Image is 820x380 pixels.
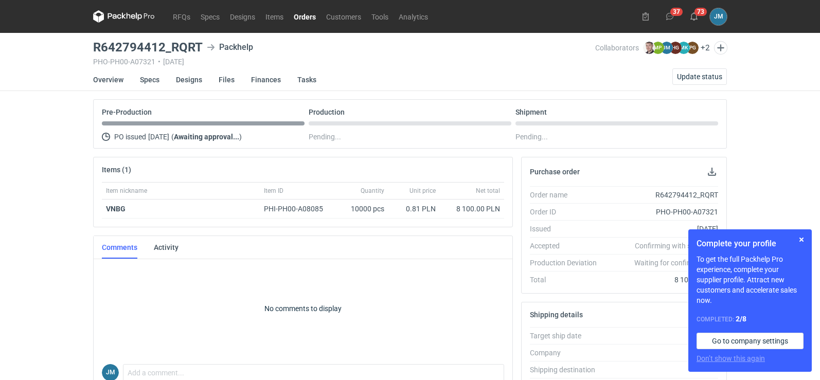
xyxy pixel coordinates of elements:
span: • [158,58,161,66]
div: PHO-PH00-A07321 [DATE] [93,58,595,66]
div: Completed: [697,314,804,324]
a: Analytics [394,10,433,23]
h1: Complete your profile [697,238,804,250]
button: 37 [662,8,678,25]
h2: Shipping details [530,311,583,319]
p: Pre-Production [102,108,152,116]
a: Designs [176,68,202,91]
div: Packhelp [207,41,253,53]
a: Customers [321,10,366,23]
div: Pending... [515,131,718,143]
svg: Packhelp Pro [93,10,155,23]
div: Production Deviation [530,258,605,268]
img: Maciej Sikora [643,42,655,54]
div: Total [530,275,605,285]
span: Quantity [361,187,384,195]
div: PHI-PH00-A08085 [264,204,333,214]
a: Specs [195,10,225,23]
a: VNBG [106,205,126,213]
button: Skip for now [795,233,808,246]
span: Net total [476,187,500,195]
div: Issued [530,224,605,234]
a: Specs [140,68,159,91]
figcaption: PG [686,42,699,54]
a: Go to company settings [697,333,804,349]
button: 73 [686,8,702,25]
div: Shipping destination [530,365,605,375]
div: 10000 pcs [337,200,388,219]
span: Unit price [409,187,436,195]
span: ( [171,133,174,141]
div: 8 100.00 PLN [444,204,500,214]
figcaption: MK [678,42,690,54]
div: PHO-PH00-A07321 [605,207,718,217]
a: Tools [366,10,394,23]
p: To get the full Packhelp Pro experience, complete your supplier profile. Attract new customers an... [697,254,804,305]
span: Pending... [309,131,341,143]
span: Update status [677,73,722,80]
h2: Items (1) [102,166,131,174]
figcaption: HG [669,42,682,54]
button: Don’t show this again [697,353,765,364]
span: [DATE] [148,131,169,143]
a: Tasks [297,68,316,91]
a: RFQs [168,10,195,23]
div: PO issued [102,131,305,143]
span: Item nickname [106,187,147,195]
div: R642794412_RQRT [605,190,718,200]
span: Collaborators [595,44,639,52]
div: 0.81 PLN [393,204,436,214]
a: Overview [93,68,123,91]
a: Activity [154,236,179,259]
button: JM [710,8,727,25]
button: +2 [701,43,710,52]
h3: R642794412_RQRT [93,41,203,53]
div: Target ship date [530,331,605,341]
strong: Awaiting approval... [174,133,239,141]
p: Production [309,108,345,116]
em: Waiting for confirmation... [634,258,718,268]
a: Designs [225,10,260,23]
button: Edit collaborators [714,41,727,55]
a: Items [260,10,289,23]
em: Confirming with supplier... [635,242,718,250]
div: 8 100.00 PLN [605,275,718,285]
button: Download PO [706,166,718,178]
a: Comments [102,236,137,259]
a: Files [219,68,235,91]
div: Order ID [530,207,605,217]
div: Joanna Myślak [710,8,727,25]
figcaption: JM [661,42,673,54]
div: [DATE] [605,224,718,234]
div: Order name [530,190,605,200]
button: Update status [672,68,727,85]
a: Finances [251,68,281,91]
span: Item ID [264,187,283,195]
strong: 2 / 8 [736,315,746,323]
div: Packhelp [605,348,718,358]
div: Company [530,348,605,358]
p: Shipment [515,108,547,116]
div: Accepted [530,241,605,251]
figcaption: MP [652,42,664,54]
a: Orders [289,10,321,23]
p: No comments to display [102,257,504,360]
span: ) [239,133,242,141]
h2: Purchase order [530,168,580,176]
